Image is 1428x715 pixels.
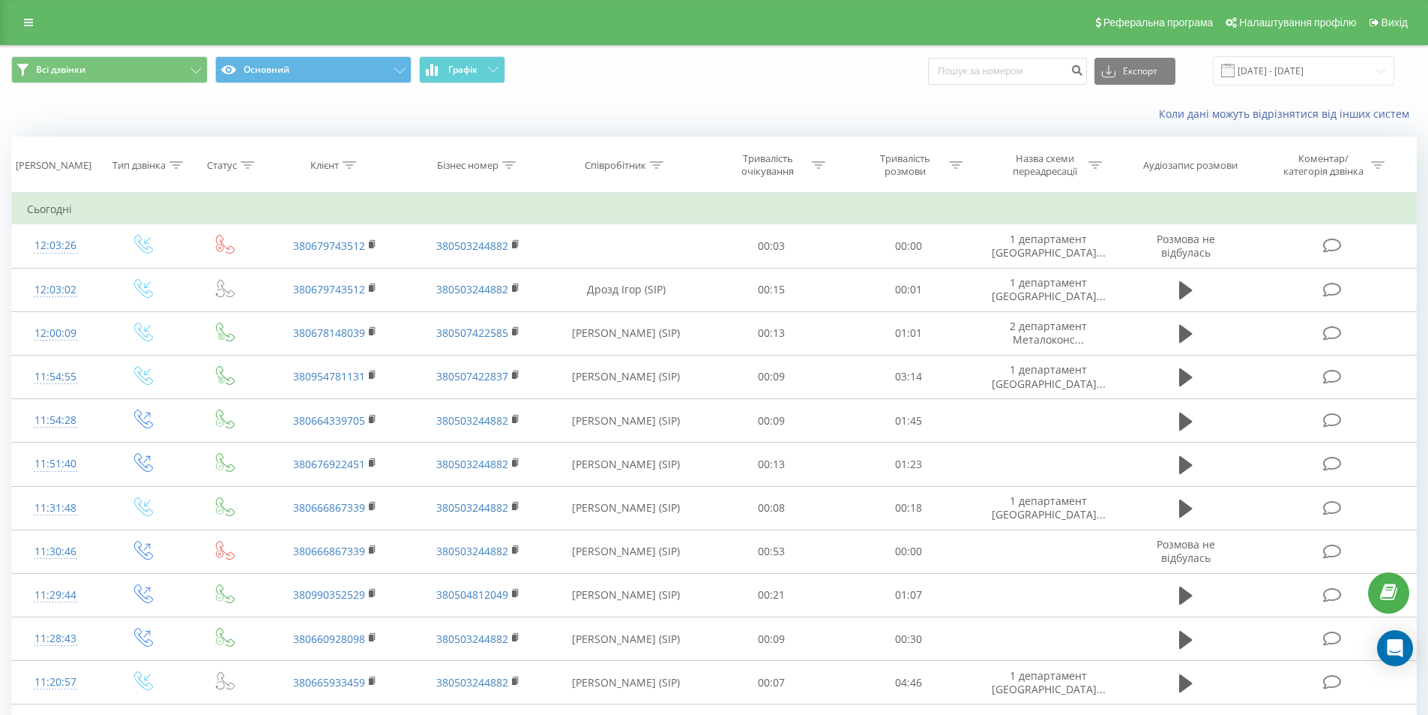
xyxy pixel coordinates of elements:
td: 01:45 [840,399,977,443]
div: Аудіозапис розмови [1143,159,1238,172]
td: [PERSON_NAME] (SIP) [549,661,703,704]
td: Дрозд Ігор (SIP) [549,268,703,311]
td: 00:13 [703,443,840,486]
td: [PERSON_NAME] (SIP) [549,399,703,443]
div: Клієнт [310,159,339,172]
span: Вихід [1382,17,1408,29]
td: Сьогодні [12,194,1417,224]
td: 00:01 [840,268,977,311]
td: 01:07 [840,573,977,617]
td: 00:07 [703,661,840,704]
div: Коментар/категорія дзвінка [1280,152,1367,178]
span: 1 департамент [GEOGRAPHIC_DATA]... [992,362,1106,390]
span: Розмова не відбулась [1157,537,1215,565]
td: 00:30 [840,617,977,661]
td: 00:53 [703,530,840,573]
div: Статус [207,159,237,172]
div: 11:31:48 [27,494,85,523]
span: Налаштування профілю [1239,17,1356,29]
a: 380664339705 [293,413,365,428]
div: 11:51:40 [27,449,85,479]
span: Розмова не відбулась [1157,232,1215,260]
div: 11:54:28 [27,406,85,435]
td: [PERSON_NAME] (SIP) [549,530,703,573]
a: 380503244882 [436,632,508,646]
td: 00:15 [703,268,840,311]
td: 03:14 [840,355,977,398]
td: 01:01 [840,311,977,355]
div: 11:30:46 [27,537,85,566]
a: Коли дані можуть відрізнятися вiд інших систем [1159,107,1417,121]
td: 00:08 [703,486,840,530]
button: Всі дзвінки [11,56,208,83]
a: 380507422837 [436,369,508,383]
div: [PERSON_NAME] [16,159,91,172]
div: Open Intercom Messenger [1377,630,1413,666]
div: Тривалість розмови [865,152,945,178]
div: 11:20:57 [27,668,85,697]
span: Всі дзвінки [36,64,85,76]
a: 380503244882 [436,544,508,558]
div: 12:03:26 [27,231,85,260]
span: 1 департамент [GEOGRAPHIC_DATA]... [992,232,1106,260]
td: 00:03 [703,224,840,268]
span: 1 департамент [GEOGRAPHIC_DATA]... [992,668,1106,696]
a: 380666867339 [293,500,365,515]
button: Графік [419,56,505,83]
td: 04:46 [840,661,977,704]
td: 01:23 [840,443,977,486]
a: 380954781131 [293,369,365,383]
div: 11:29:44 [27,581,85,610]
span: 1 департамент [GEOGRAPHIC_DATA]... [992,494,1106,521]
div: 12:03:02 [27,275,85,305]
div: Тип дзвінка [112,159,166,172]
a: 380503244882 [436,239,508,253]
span: Реферальна програма [1103,17,1214,29]
a: 380503244882 [436,457,508,471]
a: 380990352529 [293,587,365,602]
div: Назва схеми переадресації [1004,152,1085,178]
div: 12:00:09 [27,319,85,348]
td: 00:09 [703,399,840,443]
td: [PERSON_NAME] (SIP) [549,443,703,486]
input: Пошук за номером [928,58,1087,85]
a: 380503244882 [436,675,508,689]
button: Експорт [1094,58,1175,85]
a: 380504812049 [436,587,508,602]
td: [PERSON_NAME] (SIP) [549,486,703,530]
td: [PERSON_NAME] (SIP) [549,617,703,661]
td: 00:09 [703,355,840,398]
td: 00:13 [703,311,840,355]
a: 380503244882 [436,413,508,428]
div: Співробітник [585,159,646,172]
a: 380665933459 [293,675,365,689]
td: [PERSON_NAME] (SIP) [549,573,703,617]
div: 11:28:43 [27,624,85,653]
div: Бізнес номер [437,159,498,172]
a: 380503244882 [436,500,508,515]
span: Графік [448,65,477,75]
td: [PERSON_NAME] (SIP) [549,355,703,398]
div: Тривалість очікування [728,152,808,178]
a: 380660928098 [293,632,365,646]
td: 00:18 [840,486,977,530]
a: 380503244882 [436,282,508,296]
a: 380676922451 [293,457,365,471]
a: 380678148039 [293,326,365,340]
div: 11:54:55 [27,362,85,392]
a: 380666867339 [293,544,365,558]
button: Основний [215,56,412,83]
a: 380507422585 [436,326,508,340]
span: 1 департамент [GEOGRAPHIC_DATA]... [992,275,1106,303]
td: 00:21 [703,573,840,617]
a: 380679743512 [293,239,365,253]
span: 2 департамент Металоконс... [1010,319,1087,347]
td: 00:09 [703,617,840,661]
td: [PERSON_NAME] (SIP) [549,311,703,355]
td: 00:00 [840,224,977,268]
td: 00:00 [840,530,977,573]
a: 380679743512 [293,282,365,296]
